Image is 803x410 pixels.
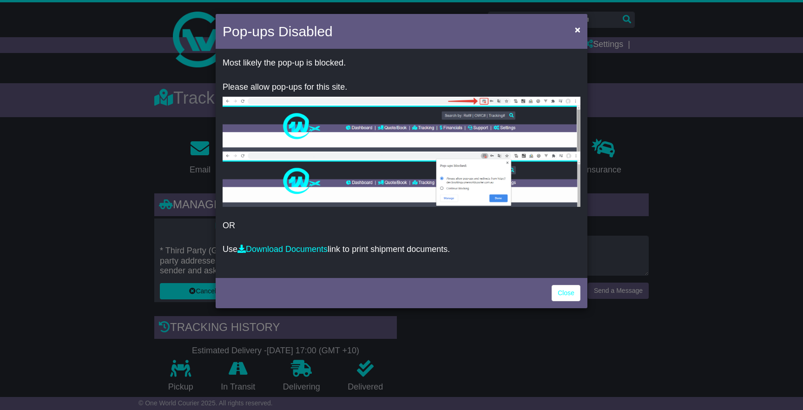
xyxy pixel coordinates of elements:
[552,285,580,301] a: Close
[223,152,580,207] img: allow-popup-2.png
[223,21,333,42] h4: Pop-ups Disabled
[223,97,580,152] img: allow-popup-1.png
[223,245,580,255] p: Use link to print shipment documents.
[575,24,580,35] span: ×
[237,245,328,254] a: Download Documents
[223,82,580,93] p: Please allow pop-ups for this site.
[216,51,587,276] div: OR
[570,20,585,39] button: Close
[223,58,580,68] p: Most likely the pop-up is blocked.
